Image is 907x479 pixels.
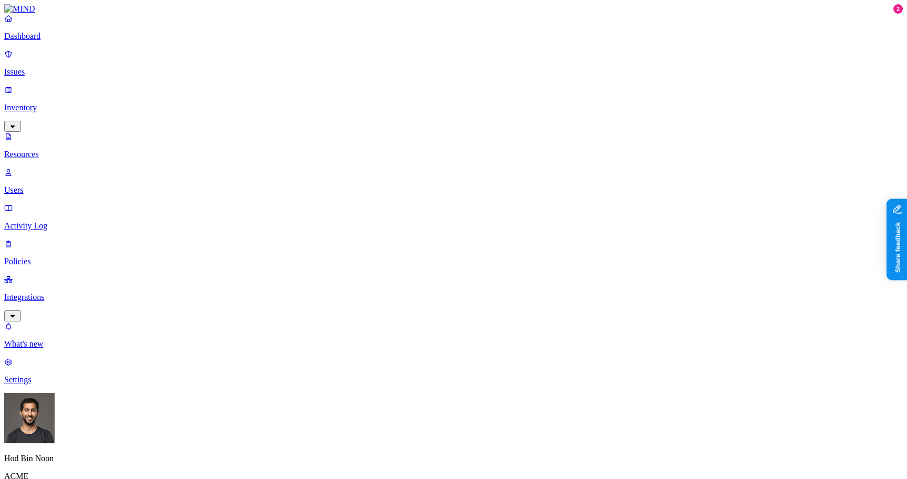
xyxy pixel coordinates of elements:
p: Integrations [4,293,903,302]
img: MIND [4,4,35,14]
p: Resources [4,150,903,159]
p: What's new [4,339,903,349]
p: Issues [4,67,903,77]
p: Activity Log [4,221,903,231]
p: Inventory [4,103,903,112]
p: Settings [4,375,903,384]
p: Users [4,185,903,195]
img: Hod Bin Noon [4,393,55,443]
p: Hod Bin Noon [4,454,903,463]
p: Policies [4,257,903,266]
div: 2 [893,4,903,14]
p: Dashboard [4,32,903,41]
